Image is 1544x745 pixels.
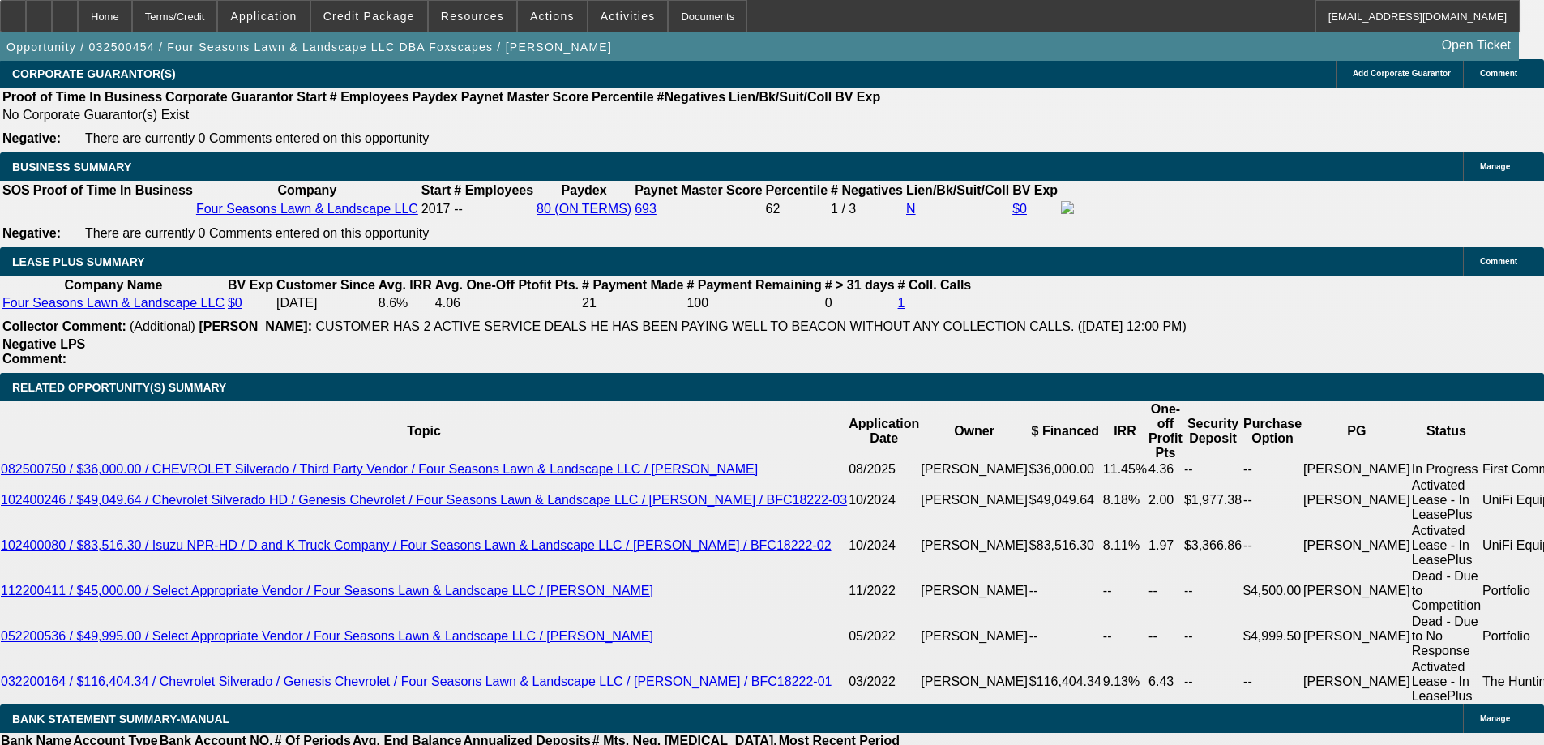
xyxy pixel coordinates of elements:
td: 11/2022 [848,568,920,614]
b: Paydex [413,90,458,104]
td: [PERSON_NAME] [920,614,1029,659]
td: 05/2022 [848,614,920,659]
td: [PERSON_NAME] [920,568,1029,614]
td: $49,049.64 [1029,477,1102,523]
b: # Employees [330,90,409,104]
b: Start [297,90,326,104]
th: Proof of Time In Business [2,89,163,105]
a: N [906,202,916,216]
span: Actions [530,10,575,23]
b: Negative LPS Comment: [2,337,85,366]
td: 08/2025 [848,461,920,477]
a: $0 [228,296,242,310]
span: Manage [1480,162,1510,171]
td: Dead - Due to Competition [1411,568,1482,614]
td: $4,999.50 [1242,614,1302,659]
td: 4.36 [1148,461,1183,477]
button: Resources [429,1,516,32]
b: Customer Since [276,278,375,292]
td: -- [1242,461,1302,477]
td: 10/2024 [848,523,920,568]
span: (Additional) [130,319,195,333]
a: 032200164 / $116,404.34 / Chevrolet Silverado / Genesis Chevrolet / Four Seasons Lawn & Landscape... [1,674,832,688]
span: Resources [441,10,504,23]
span: Manage [1480,714,1510,723]
td: Activated Lease - In LeasePlus [1411,477,1482,523]
span: Comment [1480,69,1517,78]
span: Credit Package [323,10,415,23]
b: Lien/Bk/Suit/Coll [729,90,832,104]
span: Activities [601,10,656,23]
b: BV Exp [1012,183,1058,197]
span: There are currently 0 Comments entered on this opportunity [85,131,429,145]
span: Opportunity / 032500454 / Four Seasons Lawn & Landscape LLC DBA Foxscapes / [PERSON_NAME] [6,41,612,54]
td: -- [1029,568,1102,614]
td: 100 [686,295,822,311]
span: CORPORATE GUARANTOR(S) [12,67,176,80]
b: #Negatives [657,90,726,104]
b: Percentile [766,183,828,197]
td: -- [1102,568,1148,614]
b: # Employees [454,183,533,197]
b: BV Exp [228,278,273,292]
b: Negative: [2,226,61,240]
b: Paydex [562,183,607,197]
b: Avg. IRR [379,278,432,292]
span: LEASE PLUS SUMMARY [12,255,145,268]
div: 1 / 3 [831,202,903,216]
th: IRR [1102,401,1148,461]
td: [DATE] [276,295,376,311]
b: Company [277,183,336,197]
td: 6.43 [1148,659,1183,704]
td: -- [1102,614,1148,659]
td: 10/2024 [848,477,920,523]
td: 8.11% [1102,523,1148,568]
a: 102400080 / $83,516.30 / Isuzu NPR-HD / D and K Truck Company / Four Seasons Lawn & Landscape LLC... [1,538,832,552]
td: $3,366.86 [1183,523,1242,568]
td: 0 [824,295,896,311]
td: -- [1029,614,1102,659]
td: 8.18% [1102,477,1148,523]
b: # Payment Made [582,278,683,292]
td: [PERSON_NAME] [920,461,1029,477]
td: 2017 [421,200,451,218]
td: -- [1148,614,1183,659]
td: $1,977.38 [1183,477,1242,523]
td: [PERSON_NAME] [1302,477,1411,523]
td: -- [1242,523,1302,568]
button: Application [218,1,309,32]
td: -- [1183,568,1242,614]
td: $36,000.00 [1029,461,1102,477]
span: Application [230,10,297,23]
a: 80 (ON TERMS) [537,202,631,216]
span: Comment [1480,257,1517,266]
a: Four Seasons Lawn & Landscape LLC [196,202,418,216]
td: [PERSON_NAME] [1302,614,1411,659]
th: Status [1411,401,1482,461]
b: # Payment Remaining [686,278,821,292]
a: 082500750 / $36,000.00 / CHEVROLET Silverado / Third Party Vendor / Four Seasons Lawn & Landscape... [1,462,758,476]
button: Activities [588,1,668,32]
b: Company Name [65,278,163,292]
span: RELATED OPPORTUNITY(S) SUMMARY [12,381,226,394]
a: 1 [898,296,905,310]
a: $0 [1012,202,1027,216]
td: Activated Lease - In LeasePlus [1411,659,1482,704]
b: Paynet Master Score [635,183,762,197]
b: Start [421,183,451,197]
td: -- [1242,659,1302,704]
b: Percentile [592,90,653,104]
b: [PERSON_NAME]: [199,319,312,333]
td: [PERSON_NAME] [1302,568,1411,614]
th: Purchase Option [1242,401,1302,461]
td: 4.06 [434,295,580,311]
td: [PERSON_NAME] [920,523,1029,568]
b: BV Exp [835,90,880,104]
b: Negative: [2,131,61,145]
div: 62 [766,202,828,216]
b: Paynet Master Score [461,90,588,104]
th: PG [1302,401,1411,461]
b: Avg. One-Off Ptofit Pts. [435,278,579,292]
td: Activated Lease - In LeasePlus [1411,523,1482,568]
td: 11.45% [1102,461,1148,477]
